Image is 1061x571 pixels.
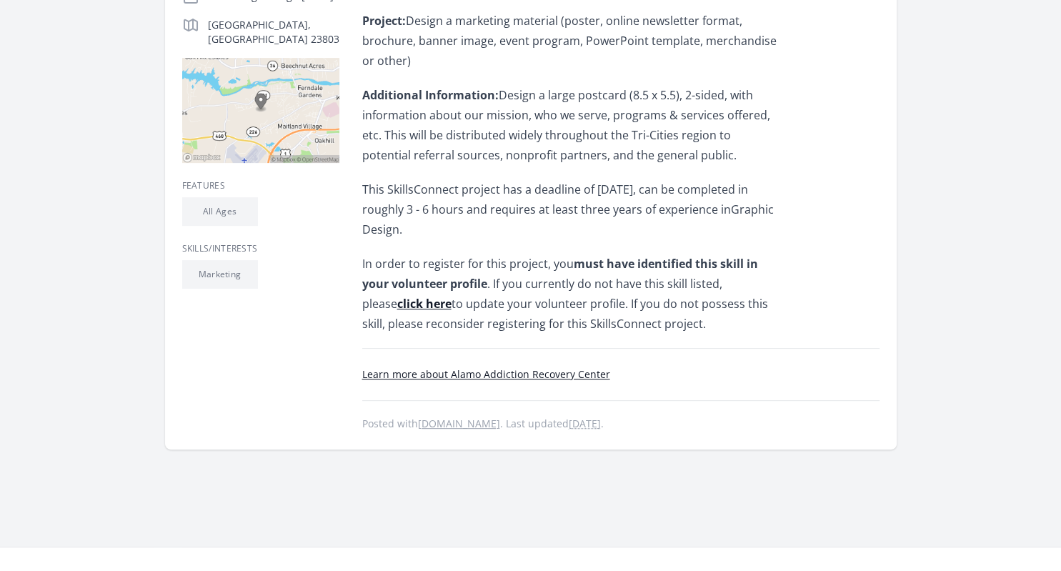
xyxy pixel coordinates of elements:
b: Additional Information: [362,87,499,103]
img: Map [182,58,339,163]
p: Design a marketing material (poster, online newsletter format, brochure, banner image, event prog... [362,11,780,71]
b: Project: [362,13,406,29]
h3: Skills/Interests [182,243,339,254]
li: Marketing [182,260,258,289]
li: All Ages [182,197,258,226]
p: This SkillsConnect project has a deadline of [DATE], can be completed in roughly 3 - 6 hours and ... [362,179,780,239]
p: [GEOGRAPHIC_DATA], [GEOGRAPHIC_DATA] 23803 [208,18,339,46]
abbr: Thu, Jul 17, 2025 12:54 AM [569,417,601,430]
h3: Features [182,180,339,192]
a: click here [397,296,452,312]
p: Posted with . Last updated . [362,418,880,430]
p: Design a large postcard (8.5 x 5.5), 2-sided, with information about our mission, who we serve, p... [362,85,780,165]
a: [DOMAIN_NAME] [418,417,500,430]
p: In order to register for this project, you . If you currently do not have this skill listed, plea... [362,254,780,334]
a: Learn more about Alamo Addiction Recovery Center [362,367,610,381]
